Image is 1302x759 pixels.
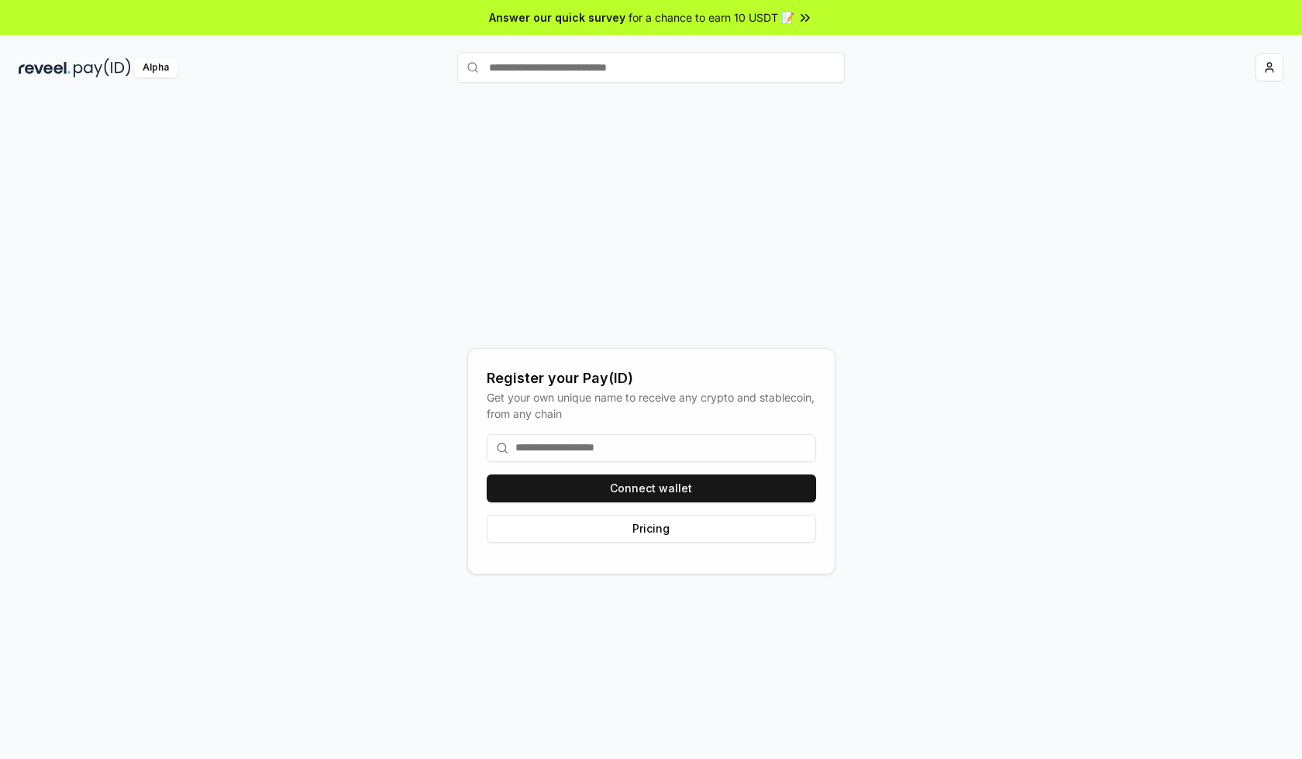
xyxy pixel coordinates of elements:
[487,389,816,422] div: Get your own unique name to receive any crypto and stablecoin, from any chain
[19,58,71,78] img: reveel_dark
[134,58,177,78] div: Alpha
[74,58,131,78] img: pay_id
[629,9,794,26] span: for a chance to earn 10 USDT 📝
[487,515,816,543] button: Pricing
[487,474,816,502] button: Connect wallet
[487,367,816,389] div: Register your Pay(ID)
[489,9,625,26] span: Answer our quick survey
